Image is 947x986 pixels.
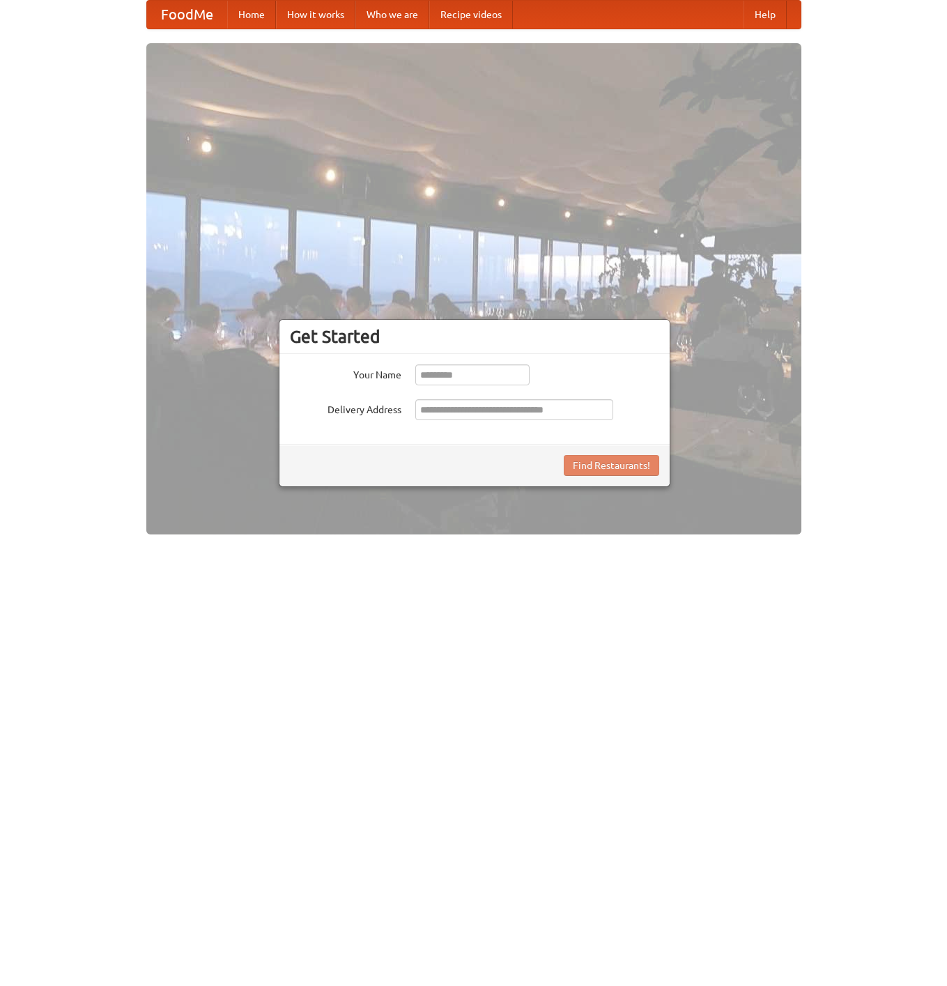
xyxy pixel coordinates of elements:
[227,1,276,29] a: Home
[355,1,429,29] a: Who we are
[290,326,659,347] h3: Get Started
[276,1,355,29] a: How it works
[147,1,227,29] a: FoodMe
[744,1,787,29] a: Help
[429,1,513,29] a: Recipe videos
[290,364,401,382] label: Your Name
[564,455,659,476] button: Find Restaurants!
[290,399,401,417] label: Delivery Address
